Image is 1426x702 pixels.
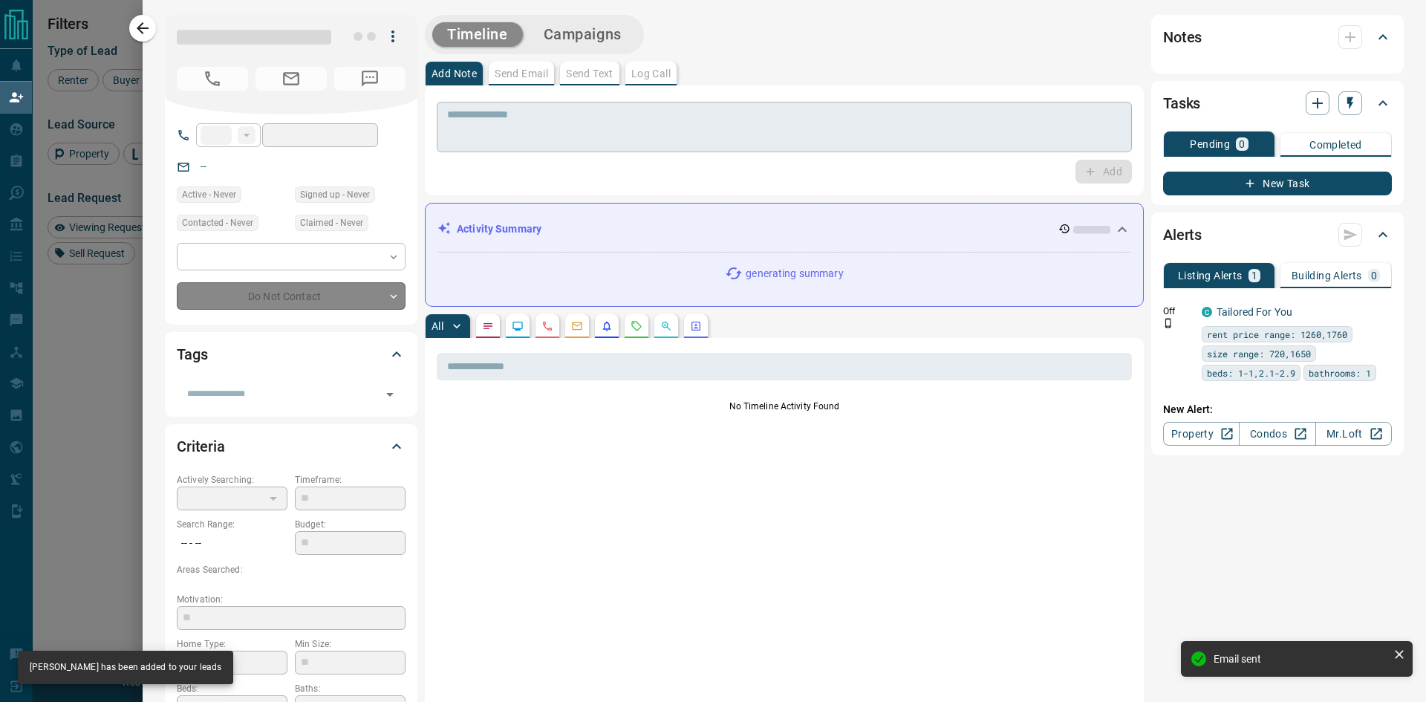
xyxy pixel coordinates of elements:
[690,320,702,332] svg: Agent Actions
[1207,365,1295,380] span: beds: 1-1,2.1-2.9
[660,320,672,332] svg: Opportunities
[1315,422,1392,446] a: Mr.Loft
[177,473,287,487] p: Actively Searching:
[1163,19,1392,55] div: Notes
[1163,91,1200,115] h2: Tasks
[1202,307,1212,317] div: condos.ca
[1207,327,1347,342] span: rent price range: 1260,1760
[1190,139,1230,149] p: Pending
[295,473,406,487] p: Timeframe:
[177,67,248,91] span: No Number
[1163,25,1202,49] h2: Notes
[1309,365,1371,380] span: bathrooms: 1
[482,320,494,332] svg: Notes
[177,429,406,464] div: Criteria
[437,400,1132,413] p: No Timeline Activity Found
[380,384,400,405] button: Open
[437,215,1131,243] div: Activity Summary
[177,593,406,606] p: Motivation:
[1163,85,1392,121] div: Tasks
[177,531,287,556] p: -- - --
[1251,270,1257,281] p: 1
[300,215,363,230] span: Claimed - Never
[1214,653,1387,665] div: Email sent
[295,682,406,695] p: Baths:
[1163,172,1392,195] button: New Task
[1163,402,1392,417] p: New Alert:
[1217,306,1292,318] a: Tailored For You
[1163,217,1392,253] div: Alerts
[1163,305,1193,318] p: Off
[177,518,287,531] p: Search Range:
[177,435,225,458] h2: Criteria
[295,518,406,531] p: Budget:
[177,337,406,372] div: Tags
[177,682,287,695] p: Beds:
[1239,139,1245,149] p: 0
[177,563,406,576] p: Areas Searched:
[334,67,406,91] span: No Number
[571,320,583,332] svg: Emails
[300,187,370,202] span: Signed up - Never
[541,320,553,332] svg: Calls
[1239,422,1315,446] a: Condos
[1163,422,1240,446] a: Property
[1292,270,1362,281] p: Building Alerts
[182,187,236,202] span: Active - Never
[631,320,642,332] svg: Requests
[201,160,206,172] a: --
[457,221,541,237] p: Activity Summary
[1309,140,1362,150] p: Completed
[1163,223,1202,247] h2: Alerts
[1371,270,1377,281] p: 0
[432,68,477,79] p: Add Note
[1163,318,1173,328] svg: Push Notification Only
[177,282,406,310] div: Do Not Contact
[255,67,327,91] span: No Email
[177,342,207,366] h2: Tags
[30,655,221,680] div: [PERSON_NAME] has been added to your leads
[512,320,524,332] svg: Lead Browsing Activity
[746,266,843,282] p: generating summary
[177,637,287,651] p: Home Type:
[529,22,637,47] button: Campaigns
[432,321,443,331] p: All
[601,320,613,332] svg: Listing Alerts
[1178,270,1243,281] p: Listing Alerts
[432,22,523,47] button: Timeline
[1207,346,1311,361] span: size range: 720,1650
[182,215,253,230] span: Contacted - Never
[295,637,406,651] p: Min Size:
